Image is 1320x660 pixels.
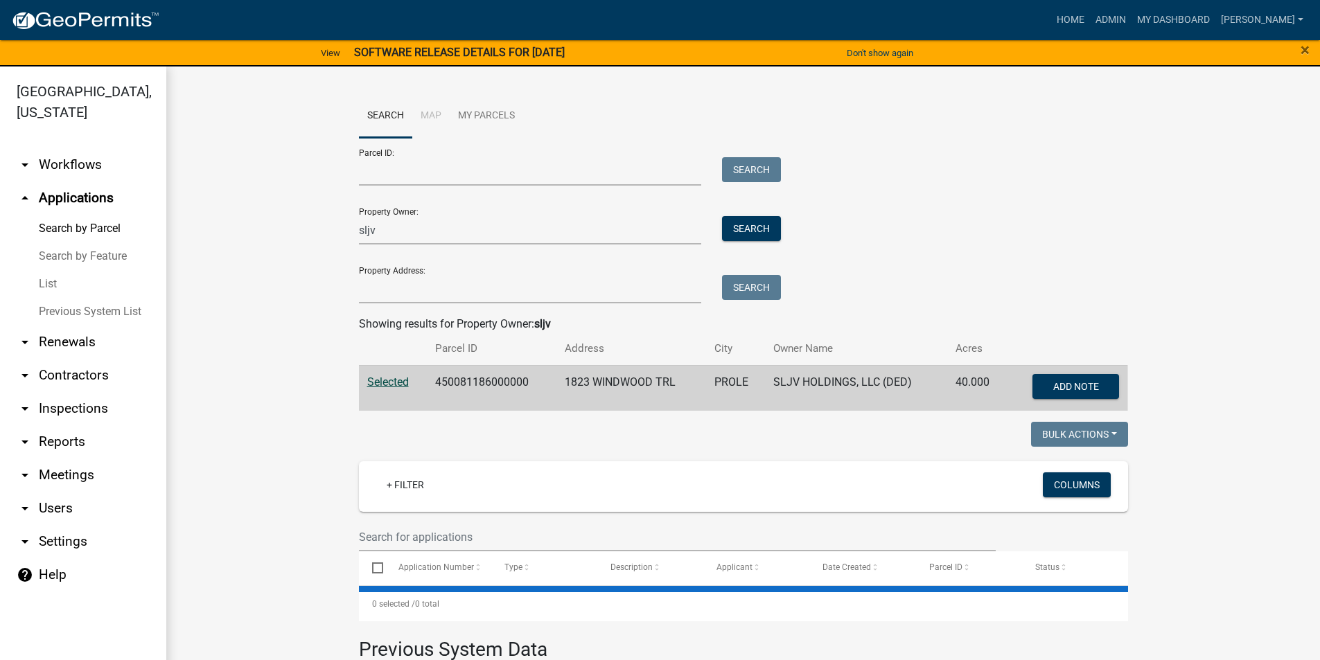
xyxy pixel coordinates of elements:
a: View [315,42,346,64]
span: Type [504,562,522,572]
i: arrow_drop_down [17,434,33,450]
span: Parcel ID [929,562,962,572]
button: Search [722,275,781,300]
datatable-header-cell: Description [597,551,703,585]
i: arrow_drop_down [17,467,33,483]
i: arrow_drop_down [17,500,33,517]
td: SLJV HOLDINGS, LLC (DED) [765,365,947,411]
datatable-header-cell: Date Created [809,551,915,585]
a: Selected [367,375,409,389]
th: Parcel ID [427,332,556,365]
button: Don't show again [841,42,919,64]
th: Address [556,332,706,365]
button: Search [722,216,781,241]
datatable-header-cell: Parcel ID [915,551,1021,585]
i: arrow_drop_up [17,190,33,206]
strong: sljv [534,317,551,330]
a: + Filter [376,472,435,497]
a: My Dashboard [1132,7,1215,33]
i: arrow_drop_down [17,367,33,384]
i: arrow_drop_down [17,533,33,550]
button: Columns [1043,472,1111,497]
input: Search for applications [359,523,996,551]
a: [PERSON_NAME] [1215,7,1309,33]
td: 1823 WINDWOOD TRL [556,365,706,411]
i: arrow_drop_down [17,334,33,350]
th: City [706,332,766,365]
a: Home [1051,7,1090,33]
i: arrow_drop_down [17,157,33,173]
datatable-header-cell: Applicant [703,551,809,585]
span: 0 selected / [372,599,415,609]
a: My Parcels [450,94,523,139]
span: Add Note [1053,380,1099,391]
strong: SOFTWARE RELEASE DETAILS FOR [DATE] [354,46,565,59]
td: 40.000 [947,365,1007,411]
button: Bulk Actions [1031,422,1128,447]
datatable-header-cell: Type [491,551,597,585]
a: Search [359,94,412,139]
i: help [17,567,33,583]
datatable-header-cell: Select [359,551,385,585]
div: Showing results for Property Owner: [359,316,1128,332]
datatable-header-cell: Application Number [385,551,491,585]
span: × [1301,40,1310,60]
span: Description [610,562,653,572]
span: Date Created [822,562,871,572]
button: Add Note [1032,374,1119,399]
span: Application Number [398,562,474,572]
datatable-header-cell: Status [1021,551,1127,585]
span: Status [1035,562,1059,572]
span: Applicant [716,562,753,572]
th: Owner Name [765,332,947,365]
th: Acres [947,332,1007,365]
a: Admin [1090,7,1132,33]
div: 0 total [359,587,1128,621]
i: arrow_drop_down [17,400,33,417]
button: Search [722,157,781,182]
td: PROLE [706,365,766,411]
button: Close [1301,42,1310,58]
td: 450081186000000 [427,365,556,411]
